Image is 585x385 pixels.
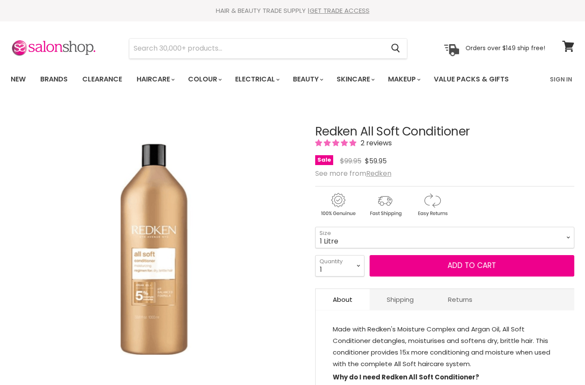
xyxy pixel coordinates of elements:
a: Haircare [130,70,180,88]
ul: Main menu [4,67,530,92]
a: New [4,70,32,88]
a: Makeup [382,70,426,88]
a: Colour [182,70,227,88]
a: Beauty [287,70,328,88]
span: 5.00 stars [315,138,358,148]
a: GET TRADE ACCESS [310,6,370,15]
button: Search [384,39,407,58]
input: Search [129,39,384,58]
span: 2 reviews [358,138,392,148]
strong: Why do I need Redken All Soft Conditioner? [333,373,479,382]
a: Brands [34,70,74,88]
select: Quantity [315,255,364,277]
a: About [316,289,370,310]
a: Sign In [545,70,577,88]
a: Electrical [229,70,285,88]
span: $59.95 [365,156,387,166]
a: Value Packs & Gifts [427,70,515,88]
a: Clearance [76,70,128,88]
form: Product [129,38,407,59]
p: Orders over $149 ship free! [466,44,545,52]
img: shipping.gif [362,192,408,218]
img: returns.gif [409,192,455,218]
a: Shipping [370,289,431,310]
span: Add to cart [448,260,496,271]
img: genuine.gif [315,192,361,218]
span: See more from [315,168,391,178]
span: Sale [315,155,333,165]
a: Skincare [330,70,380,88]
button: Add to cart [370,255,574,277]
img: Redken All Soft Conditioner [104,141,207,356]
h1: Redken All Soft Conditioner [315,125,574,138]
a: Redken [366,168,391,178]
span: $99.95 [340,156,361,166]
span: Made with Redken's Moisture Complex and Argan Oil, All Soft Conditioner detangles, moisturises an... [333,325,550,368]
a: Returns [431,289,489,310]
